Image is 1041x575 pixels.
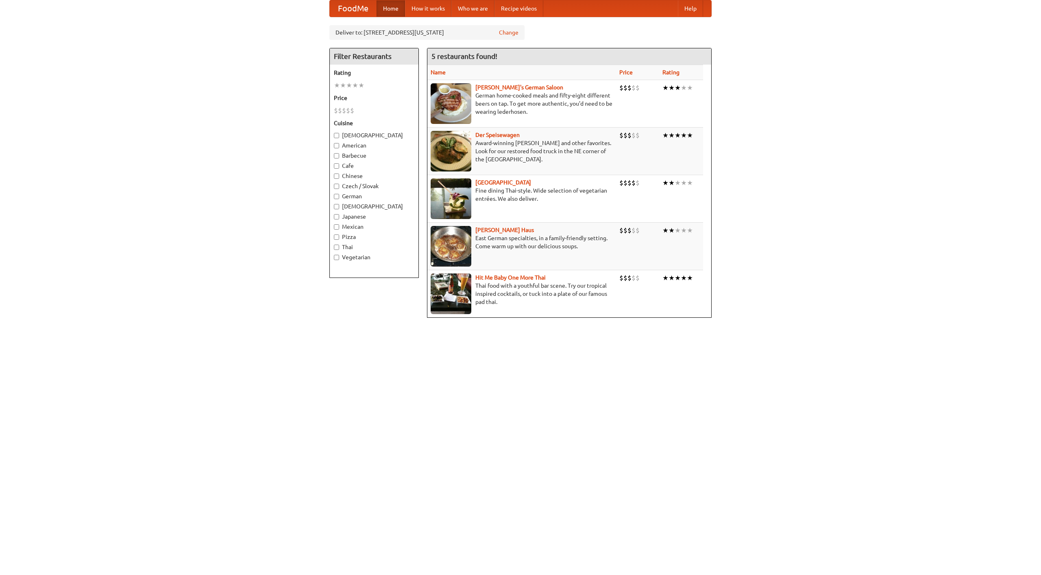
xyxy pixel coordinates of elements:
li: ★ [675,226,681,235]
li: $ [627,273,632,282]
p: Fine dining Thai-style. Wide selection of vegetarian entrées. We also deliver. [431,187,613,203]
li: ★ [675,131,681,140]
li: $ [338,106,342,115]
label: American [334,141,414,150]
li: ★ [675,273,681,282]
img: babythai.jpg [431,273,471,314]
h5: Rating [334,69,414,77]
label: Chinese [334,172,414,180]
input: American [334,143,339,148]
li: ★ [334,81,340,90]
h5: Price [334,94,414,102]
li: ★ [352,81,358,90]
li: ★ [669,83,675,92]
li: ★ [669,226,675,235]
li: ★ [669,131,675,140]
li: ★ [687,131,693,140]
li: ★ [340,81,346,90]
li: ★ [662,83,669,92]
li: $ [627,226,632,235]
img: kohlhaus.jpg [431,226,471,267]
label: [DEMOGRAPHIC_DATA] [334,202,414,210]
a: Recipe videos [494,0,543,17]
li: ★ [687,178,693,187]
li: $ [632,83,636,92]
li: $ [623,226,627,235]
a: Home [377,0,405,17]
input: Cafe [334,163,339,169]
a: FoodMe [330,0,377,17]
input: Pizza [334,234,339,240]
p: German home-cooked meals and fifty-eight different beers on tap. To get more authentic, you'd nee... [431,91,613,116]
img: speisewagen.jpg [431,131,471,171]
li: ★ [687,83,693,92]
a: Change [499,28,518,37]
li: $ [636,178,640,187]
label: Pizza [334,233,414,241]
li: $ [632,178,636,187]
input: Vegetarian [334,255,339,260]
li: ★ [681,131,687,140]
a: Der Speisewagen [475,132,520,138]
input: Czech / Slovak [334,184,339,189]
a: [GEOGRAPHIC_DATA] [475,179,531,186]
li: $ [334,106,338,115]
input: [DEMOGRAPHIC_DATA] [334,133,339,138]
label: Barbecue [334,152,414,160]
label: German [334,192,414,200]
label: Czech / Slovak [334,182,414,190]
label: Cafe [334,162,414,170]
label: Mexican [334,223,414,231]
li: $ [619,131,623,140]
li: ★ [662,226,669,235]
input: Barbecue [334,153,339,158]
li: ★ [669,178,675,187]
li: ★ [687,226,693,235]
li: $ [619,226,623,235]
input: German [334,194,339,199]
label: Japanese [334,213,414,221]
li: $ [619,83,623,92]
li: ★ [675,83,681,92]
li: $ [632,226,636,235]
li: $ [627,178,632,187]
p: East German specialties, in a family-friendly setting. Come warm up with our delicious soups. [431,234,613,250]
li: $ [636,83,640,92]
a: Price [619,69,633,76]
input: Mexican [334,224,339,230]
li: ★ [681,273,687,282]
a: Who we are [451,0,494,17]
li: $ [619,273,623,282]
a: [PERSON_NAME] Haus [475,227,534,233]
label: [DEMOGRAPHIC_DATA] [334,131,414,139]
li: $ [619,178,623,187]
li: ★ [662,131,669,140]
li: $ [636,273,640,282]
p: Award-winning [PERSON_NAME] and other favorites. Look for our restored food truck in the NE corne... [431,139,613,163]
li: $ [632,131,636,140]
label: Thai [334,243,414,251]
p: Thai food with a youthful bar scene. Try our tropical inspired cocktails, or tuck into a plate of... [431,282,613,306]
li: $ [350,106,354,115]
a: Hit Me Baby One More Thai [475,274,546,281]
li: $ [632,273,636,282]
li: ★ [669,273,675,282]
li: ★ [358,81,364,90]
a: Rating [662,69,679,76]
li: $ [636,131,640,140]
img: esthers.jpg [431,83,471,124]
input: [DEMOGRAPHIC_DATA] [334,204,339,209]
li: $ [623,273,627,282]
h4: Filter Restaurants [330,48,418,65]
li: ★ [662,273,669,282]
li: ★ [681,83,687,92]
a: [PERSON_NAME]'s German Saloon [475,84,563,91]
div: Deliver to: [STREET_ADDRESS][US_STATE] [329,25,525,40]
h5: Cuisine [334,119,414,127]
li: $ [627,131,632,140]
